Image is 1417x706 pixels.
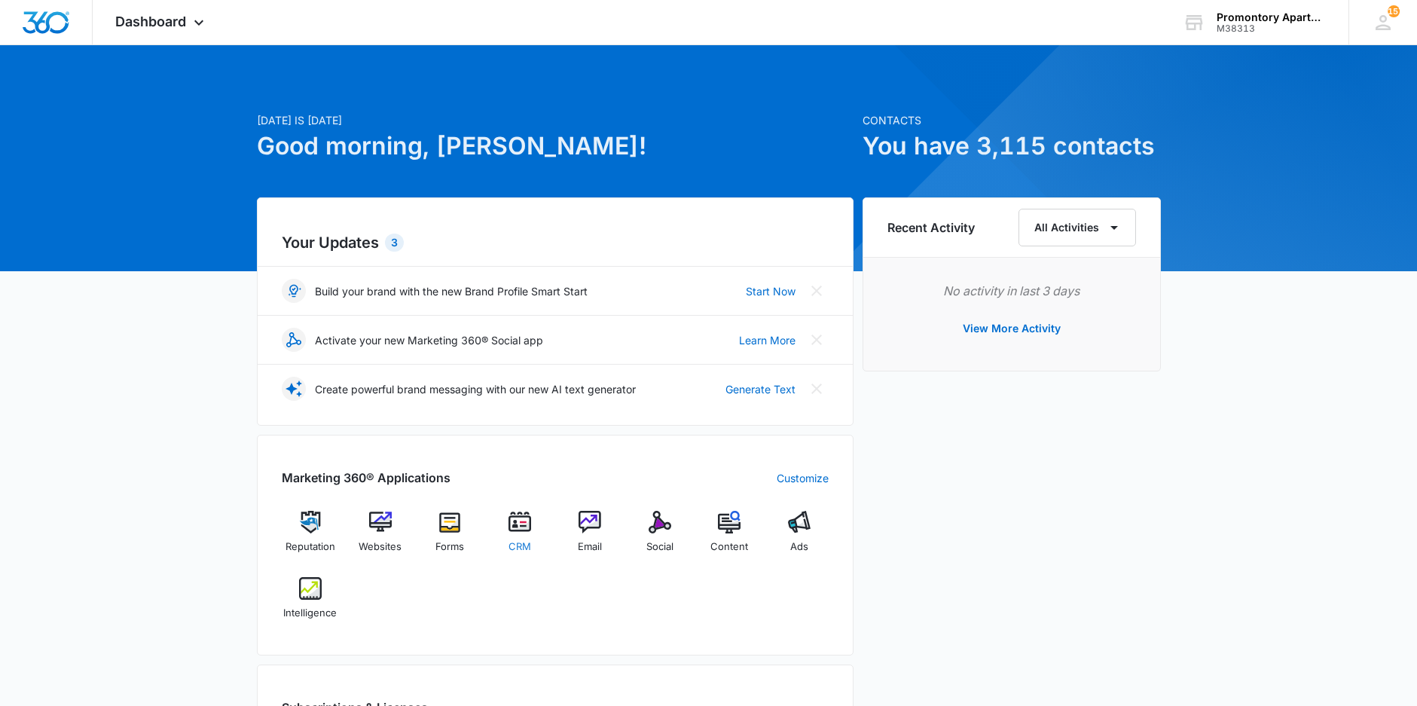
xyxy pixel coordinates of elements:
[887,282,1136,300] p: No activity in last 3 days
[315,283,588,299] p: Build your brand with the new Brand Profile Smart Start
[508,539,531,555] span: CRM
[710,539,748,555] span: Content
[351,511,409,565] a: Websites
[771,511,829,565] a: Ads
[257,128,854,164] h1: Good morning, [PERSON_NAME]!
[1217,11,1327,23] div: account name
[777,470,829,486] a: Customize
[746,283,796,299] a: Start Now
[1388,5,1400,17] span: 157
[1018,209,1136,246] button: All Activities
[805,328,829,352] button: Close
[790,539,808,555] span: Ads
[282,511,340,565] a: Reputation
[578,539,602,555] span: Email
[805,377,829,401] button: Close
[646,539,673,555] span: Social
[631,511,689,565] a: Social
[359,539,402,555] span: Websites
[115,14,186,29] span: Dashboard
[701,511,759,565] a: Content
[257,112,854,128] p: [DATE] is [DATE]
[282,577,340,631] a: Intelligence
[421,511,479,565] a: Forms
[1388,5,1400,17] div: notifications count
[385,234,404,252] div: 3
[1217,23,1327,34] div: account id
[283,606,337,621] span: Intelligence
[435,539,464,555] span: Forms
[805,279,829,303] button: Close
[282,231,829,254] h2: Your Updates
[315,332,543,348] p: Activate your new Marketing 360® Social app
[282,469,450,487] h2: Marketing 360® Applications
[863,128,1161,164] h1: You have 3,115 contacts
[739,332,796,348] a: Learn More
[561,511,619,565] a: Email
[887,219,975,237] h6: Recent Activity
[491,511,549,565] a: CRM
[863,112,1161,128] p: Contacts
[725,381,796,397] a: Generate Text
[315,381,636,397] p: Create powerful brand messaging with our new AI text generator
[948,310,1076,347] button: View More Activity
[286,539,335,555] span: Reputation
